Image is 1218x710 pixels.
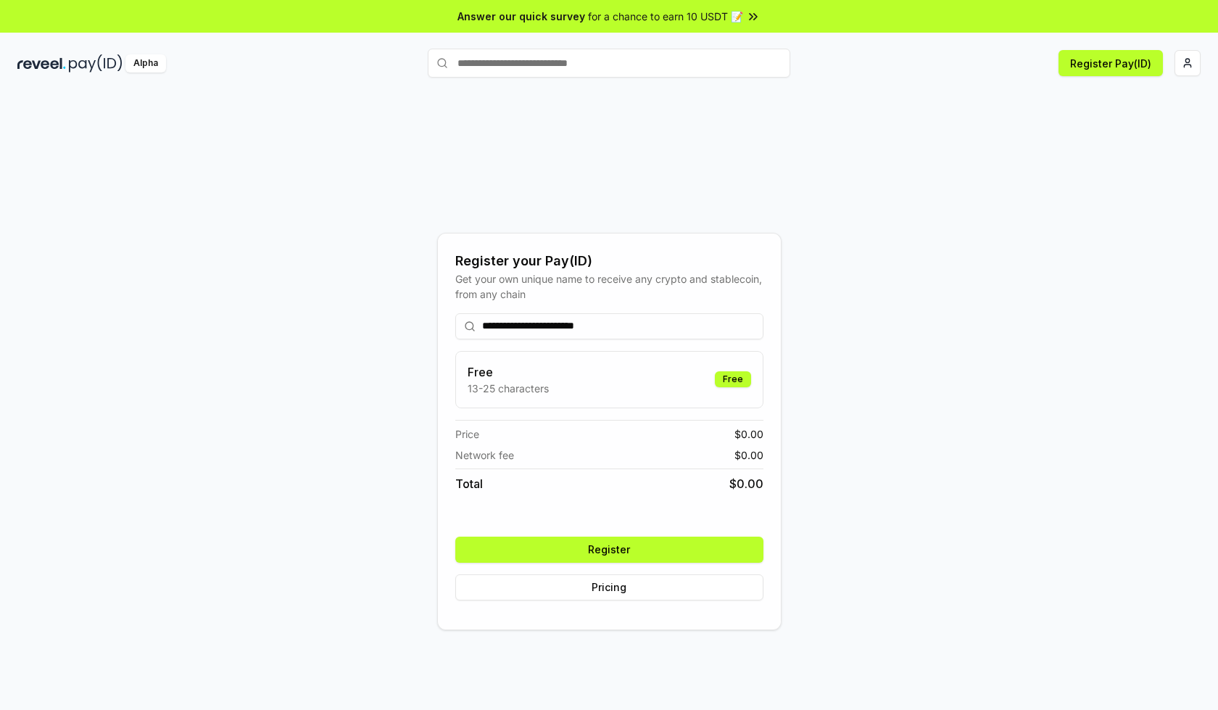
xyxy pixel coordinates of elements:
span: $ 0.00 [729,475,763,492]
span: Answer our quick survey [457,9,585,24]
span: Total [455,475,483,492]
button: Register Pay(ID) [1058,50,1163,76]
p: 13-25 characters [468,381,549,396]
span: for a chance to earn 10 USDT 📝 [588,9,743,24]
span: $ 0.00 [734,447,763,463]
button: Pricing [455,574,763,600]
span: Network fee [455,447,514,463]
div: Get your own unique name to receive any crypto and stablecoin, from any chain [455,271,763,302]
h3: Free [468,363,549,381]
button: Register [455,537,763,563]
img: reveel_dark [17,54,66,73]
div: Alpha [125,54,166,73]
div: Free [715,371,751,387]
span: $ 0.00 [734,426,763,442]
div: Register your Pay(ID) [455,251,763,271]
img: pay_id [69,54,123,73]
span: Price [455,426,479,442]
